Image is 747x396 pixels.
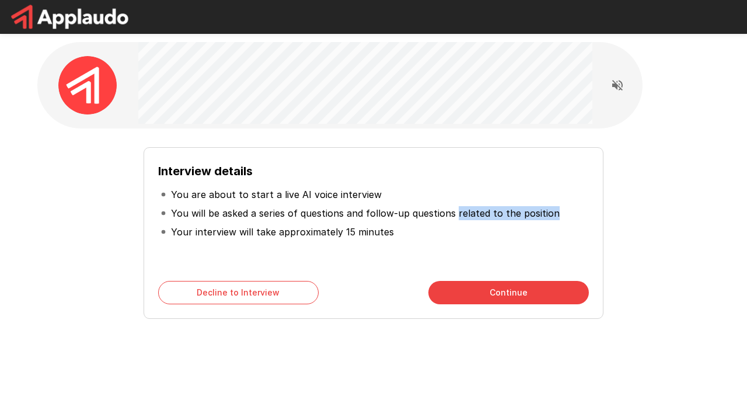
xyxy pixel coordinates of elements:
p: You are about to start a live AI voice interview [171,187,382,202]
p: Your interview will take approximately 15 minutes [171,225,394,239]
button: Read questions aloud [606,74,629,97]
b: Interview details [158,164,253,178]
button: Decline to Interview [158,281,319,304]
p: You will be asked a series of questions and follow-up questions related to the position [171,206,560,220]
img: applaudo_avatar.png [58,56,117,114]
button: Continue [428,281,589,304]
